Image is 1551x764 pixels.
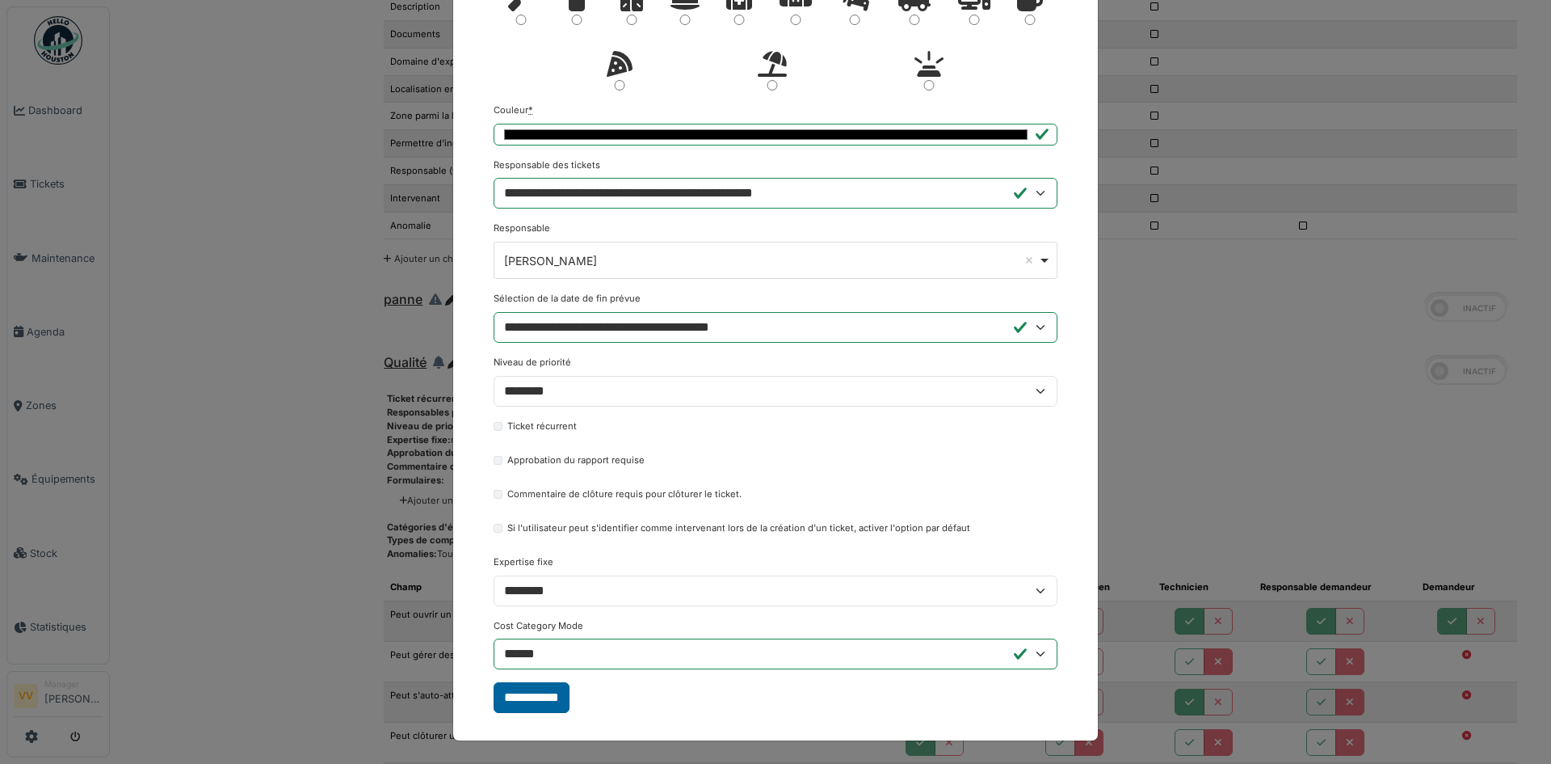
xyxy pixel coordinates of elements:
label: Responsable des tickets [494,158,600,172]
div: [PERSON_NAME] [504,252,1038,269]
label: Expertise fixe [494,555,553,569]
label: Sélection de la date de fin prévue [494,292,641,306]
label: Couleur [494,103,533,117]
label: Niveau de priorité [494,356,571,369]
button: Remove item: '7361' [1021,252,1037,268]
label: Commentaire de clôture requis pour clôturer le ticket. [507,488,742,501]
label: Ticket récurrent [507,420,577,433]
label: Si l'utilisateur peut s'identifier comme intervenant lors de la création d'un ticket, activer l'o... [507,521,970,535]
label: Responsable [494,222,550,235]
abbr: Requis [528,104,533,116]
span: translation missing: fr.report_type.cost_category_mode [494,620,583,631]
label: Approbation du rapport requise [507,454,645,467]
